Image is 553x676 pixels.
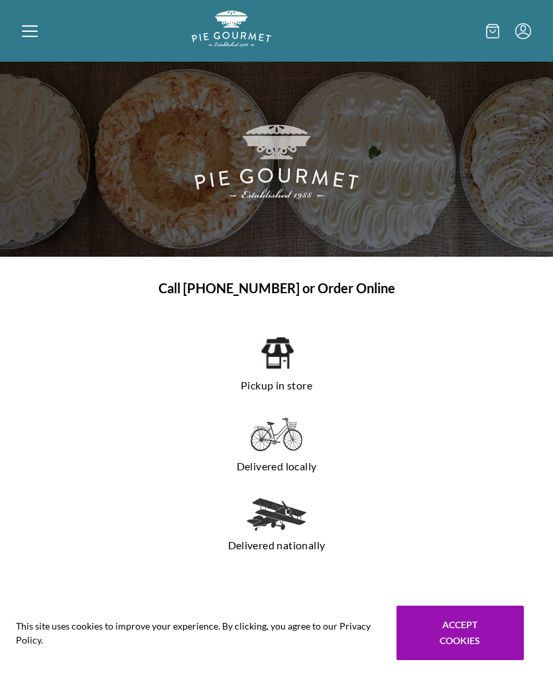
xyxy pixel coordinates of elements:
[59,535,494,556] p: Delivered nationally
[397,606,524,660] button: Accept cookies
[251,417,302,452] img: delivered locally
[32,278,521,298] h1: Call [PHONE_NUMBER] or Order Online
[260,335,294,371] img: pickup in store
[192,11,271,47] img: logo
[192,36,271,49] a: Logo
[16,619,378,647] span: This site uses cookies to improve your experience. By clicking, you agree to our Privacy Policy.
[247,498,306,531] img: delivered nationally
[59,456,494,477] p: Delivered locally
[59,375,494,396] p: Pickup in store
[515,23,531,39] button: Menu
